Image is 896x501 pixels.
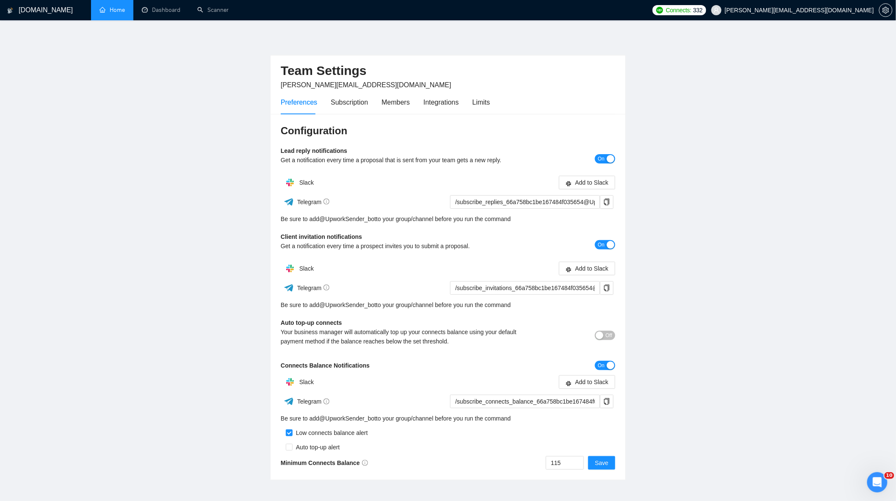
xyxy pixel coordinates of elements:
[693,6,702,15] span: 332
[281,327,532,346] div: Your business manager will automatically top up your connects balance using your default payment ...
[600,195,614,209] button: copy
[299,379,314,385] span: Slack
[867,472,888,493] iframe: Intercom live chat
[656,7,663,14] img: upwork-logo.png
[600,281,614,295] button: copy
[319,214,376,224] a: @UpworkSender_bot
[297,285,330,291] span: Telegram
[7,4,13,17] img: logo
[566,380,572,386] span: slack
[598,154,605,163] span: On
[600,199,613,205] span: copy
[666,6,691,15] span: Connects:
[281,147,347,154] b: Lead reply notifications
[281,81,451,89] span: [PERSON_NAME][EMAIL_ADDRESS][DOMAIN_NAME]
[319,414,376,423] a: @UpworkSender_bot
[281,233,362,240] b: Client invitation notifications
[598,361,605,370] span: On
[281,62,615,80] h2: Team Settings
[281,414,615,423] div: Be sure to add to your group/channel before you run the command
[559,176,615,189] button: slackAdd to Slack
[473,97,490,108] div: Limits
[324,285,329,291] span: info-circle
[319,300,376,310] a: @UpworkSender_bot
[293,443,340,452] div: Auto top-up alert
[713,7,719,13] span: user
[281,319,342,326] b: Auto top-up connects
[281,362,370,369] b: Connects Balance Notifications
[282,374,299,390] img: hpQkSZIkSZIkSZIkSZIkSZIkSZIkSZIkSZIkSZIkSZIkSZIkSZIkSZIkSZIkSZIkSZIkSZIkSZIkSZIkSZIkSZIkSZIkSZIkS...
[595,458,608,468] span: Save
[297,398,330,405] span: Telegram
[281,241,532,251] div: Get a notification every time a prospect invites you to submit a proposal.
[281,124,615,138] h3: Configuration
[281,214,615,224] div: Be sure to add to your group/channel before you run the command
[197,6,229,14] a: searchScanner
[284,396,294,407] img: ww3wtPAAAAAElFTkSuQmCC
[297,199,330,205] span: Telegram
[281,97,317,108] div: Preferences
[598,240,605,249] span: On
[600,285,613,291] span: copy
[284,282,294,293] img: ww3wtPAAAAAElFTkSuQmCC
[362,460,368,466] span: info-circle
[142,6,180,14] a: dashboardDashboard
[879,7,893,14] a: setting
[284,197,294,207] img: ww3wtPAAAAAElFTkSuQmCC
[100,6,125,14] a: homeHome
[299,179,314,186] span: Slack
[600,395,614,408] button: copy
[281,300,615,310] div: Be sure to add to your group/channel before you run the command
[879,3,893,17] button: setting
[566,180,572,187] span: slack
[559,262,615,275] button: slackAdd to Slack
[423,97,459,108] div: Integrations
[281,459,368,466] b: Minimum Connects Balance
[559,375,615,389] button: slackAdd to Slack
[566,266,572,273] span: slack
[885,472,894,479] span: 10
[281,155,532,165] div: Get a notification every time a proposal that is sent from your team gets a new reply.
[575,178,608,187] span: Add to Slack
[293,428,368,437] div: Low connects balance alert
[299,265,314,272] span: Slack
[282,174,299,191] img: hpQkSZIkSZIkSZIkSZIkSZIkSZIkSZIkSZIkSZIkSZIkSZIkSZIkSZIkSZIkSZIkSZIkSZIkSZIkSZIkSZIkSZIkSZIkSZIkS...
[324,399,329,404] span: info-circle
[575,377,608,387] span: Add to Slack
[575,264,608,273] span: Add to Slack
[588,456,615,470] button: Save
[600,398,613,405] span: copy
[382,97,410,108] div: Members
[282,260,299,277] img: hpQkSZIkSZIkSZIkSZIkSZIkSZIkSZIkSZIkSZIkSZIkSZIkSZIkSZIkSZIkSZIkSZIkSZIkSZIkSZIkSZIkSZIkSZIkSZIkS...
[324,199,329,205] span: info-circle
[606,331,612,340] span: Off
[331,97,368,108] div: Subscription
